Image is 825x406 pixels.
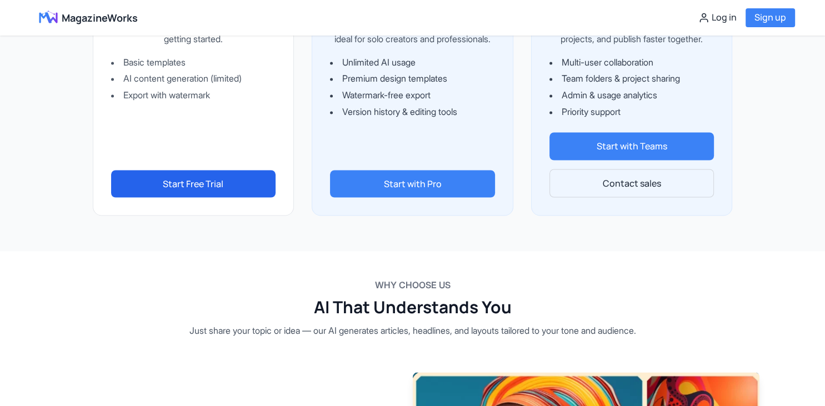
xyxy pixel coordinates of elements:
li: Version history & editing tools [330,105,495,119]
li: Basic templates [111,56,276,70]
li: Unlimited AI usage [330,56,495,70]
li: AI content generation (limited) [111,72,276,86]
button: Start Free Trial [111,170,276,198]
span: Why Choose Us [375,278,451,292]
li: Admin & usage analytics [549,88,714,103]
button: Log in [698,11,737,25]
li: Export with watermark [111,88,276,103]
h2: AI That Understands You [102,297,724,317]
button: Contact sales [549,169,714,198]
li: Premium design templates [330,72,495,86]
span: MagazineWorks [62,10,138,26]
li: Team folders & project sharing [549,72,714,86]
button: Sign up [746,8,795,27]
li: Watermark-free export [330,88,495,103]
button: Start with Pro [330,170,495,198]
button: Start with Teams [549,132,714,160]
p: Just share your topic or idea — our AI generates articles, headlines, and layouts tailored to you... [102,323,724,337]
a: MagazineWorks [31,9,138,27]
img: Logo [31,9,66,27]
li: Priority support [549,105,714,119]
li: Multi-user collaboration [549,56,714,70]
